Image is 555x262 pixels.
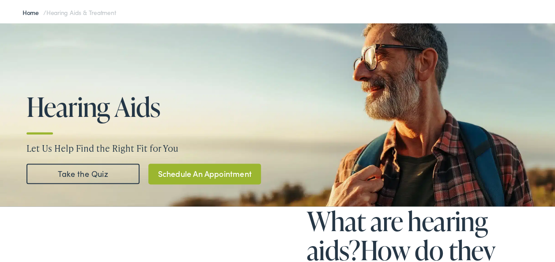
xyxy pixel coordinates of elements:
a: Home [23,6,43,15]
p: Let Us Help Find the Right Fit for You [26,140,535,153]
a: Schedule An Appointment [148,162,261,183]
a: Take the Quiz [26,162,140,182]
h1: Hearing Aids [26,90,295,120]
span: / [23,6,116,15]
span: Hearing Aids & Treatment [46,6,116,15]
